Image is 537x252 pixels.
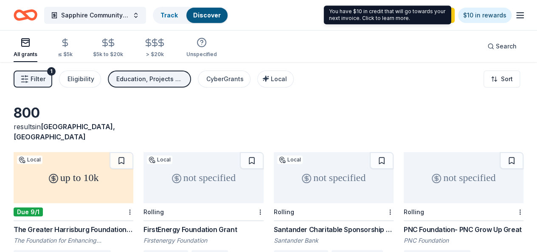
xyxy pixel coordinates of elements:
[274,208,294,215] div: Rolling
[14,152,133,203] div: up to 10k
[271,75,287,82] span: Local
[31,74,45,84] span: Filter
[277,156,303,164] div: Local
[61,10,129,20] span: Sapphire Community Parent Portal Workshop
[116,74,184,84] div: Education, Projects & programming, Capital, Training and capacity building
[143,152,263,203] div: not specified
[14,122,115,141] span: in
[198,71,250,88] button: CyberGrants
[404,236,523,245] div: PNC Foundation
[186,34,217,62] button: Unspecified
[14,34,37,62] button: All grants
[257,71,294,88] button: Local
[44,7,146,24] button: Sapphire Community Parent Portal Workshop
[143,236,263,245] div: Firstenergy Foundation
[143,51,166,58] div: > $20k
[58,34,73,62] button: ≤ $5k
[404,208,424,215] div: Rolling
[14,207,43,216] div: Due 9/1
[14,224,133,235] div: The Greater Harrisburg Foundation Upstream Grant
[67,74,94,84] div: Eligibility
[160,11,178,19] a: Track
[59,71,101,88] button: Eligibility
[14,5,37,25] a: Home
[47,67,56,76] div: 1
[404,224,523,235] div: PNC Foundation- PNC Grow Up Great
[153,7,228,24] button: TrackDiscover
[143,34,166,62] button: > $20k
[93,34,123,62] button: $5k to $20k
[404,152,523,203] div: not specified
[458,8,512,23] a: $10 in rewards
[484,71,520,88] button: Sort
[17,156,42,164] div: Local
[14,122,133,142] div: results
[193,11,221,19] a: Discover
[108,71,191,88] button: Education, Projects & programming, Capital, Training and capacity building
[14,236,133,245] div: The Foundation for Enhancing Communities
[324,6,451,24] div: You have $10 in credit that will go towards your next invoice. Click to learn more.
[481,38,523,55] button: Search
[206,74,244,84] div: CyberGrants
[274,152,394,203] div: not specified
[274,236,394,245] div: Santander Bank
[58,51,73,58] div: ≤ $5k
[14,51,37,58] div: All grants
[501,74,513,84] span: Sort
[274,224,394,235] div: Santander Charitable Sponsorship Program
[186,51,217,58] div: Unspecified
[143,224,263,235] div: FirstEnergy Foundation Grant
[14,105,133,122] div: 800
[147,156,172,164] div: Local
[14,122,115,141] span: [GEOGRAPHIC_DATA], [GEOGRAPHIC_DATA]
[14,71,52,88] button: Filter1
[143,208,164,215] div: Rolling
[496,41,517,51] span: Search
[93,51,123,58] div: $5k to $20k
